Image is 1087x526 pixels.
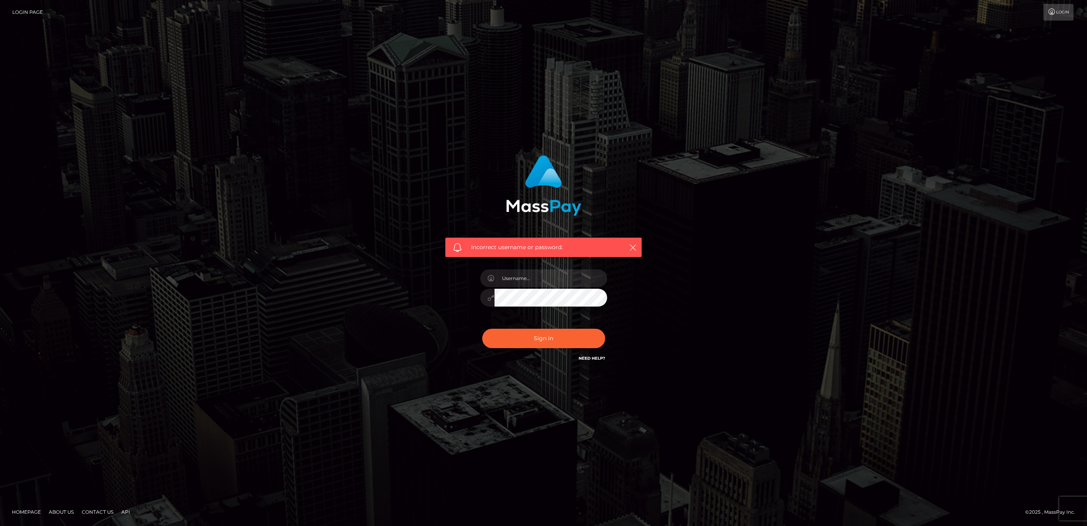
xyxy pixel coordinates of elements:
[495,269,607,287] input: Username...
[9,506,44,518] a: Homepage
[79,506,117,518] a: Contact Us
[482,329,605,348] button: Sign in
[1025,508,1081,516] div: © 2025 , MassPay Inc.
[579,356,605,361] a: Need Help?
[1043,4,1074,21] a: Login
[12,4,43,21] a: Login Page
[118,506,133,518] a: API
[471,243,616,252] span: Incorrect username or password.
[506,155,581,216] img: MassPay Login
[46,506,77,518] a: About Us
